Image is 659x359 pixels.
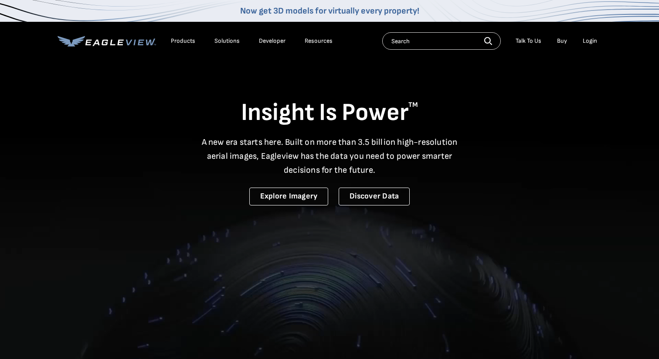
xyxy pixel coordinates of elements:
[259,37,285,45] a: Developer
[249,188,329,205] a: Explore Imagery
[516,37,541,45] div: Talk To Us
[240,6,419,16] a: Now get 3D models for virtually every property!
[408,101,418,109] sup: TM
[583,37,597,45] div: Login
[171,37,195,45] div: Products
[557,37,567,45] a: Buy
[196,135,463,177] p: A new era starts here. Built on more than 3.5 billion high-resolution aerial images, Eagleview ha...
[339,188,410,205] a: Discover Data
[382,32,501,50] input: Search
[305,37,333,45] div: Resources
[214,37,240,45] div: Solutions
[58,98,601,128] h1: Insight Is Power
